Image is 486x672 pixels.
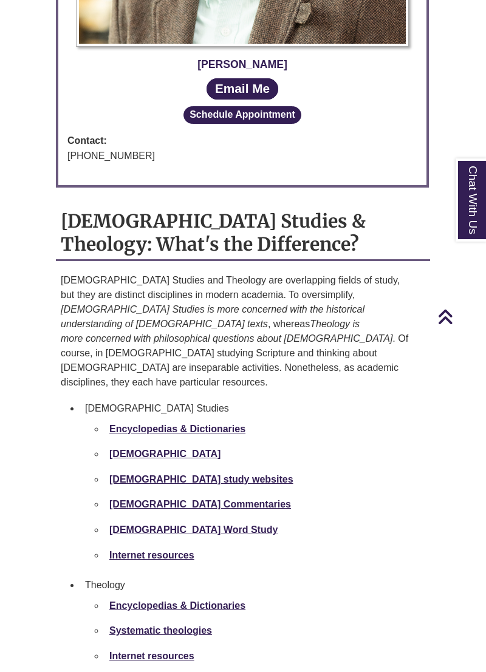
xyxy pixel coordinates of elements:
[67,56,417,73] div: [PERSON_NAME]
[183,106,302,123] button: Schedule Appointment
[109,651,194,661] a: Internet resources
[67,133,417,149] strong: Contact:
[61,319,392,344] em: Theology is more concerned with philosophical questions about [DEMOGRAPHIC_DATA]
[61,273,425,390] p: [DEMOGRAPHIC_DATA] Studies and Theology are overlapping fields of study, but they are distinct di...
[109,474,293,484] a: [DEMOGRAPHIC_DATA] study websites
[109,550,194,560] a: Internet resources
[67,148,417,164] div: [PHONE_NUMBER]
[109,449,221,459] a: [DEMOGRAPHIC_DATA]
[109,625,212,636] a: Systematic theologies
[437,308,483,325] a: Back to Top
[109,499,291,509] a: [DEMOGRAPHIC_DATA] Commentaries
[109,424,245,434] a: Encyclopedias & Dictionaries
[61,304,364,329] em: [DEMOGRAPHIC_DATA] Studies is more concerned with the historical understanding of [DEMOGRAPHIC_DA...
[109,524,278,535] a: [DEMOGRAPHIC_DATA] Word Study
[80,396,425,572] li: [DEMOGRAPHIC_DATA] Studies
[56,206,430,261] h2: [DEMOGRAPHIC_DATA] Studies & Theology: What's the Difference?
[109,600,245,611] a: Encyclopedias & Dictionaries
[207,78,278,100] a: Email Me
